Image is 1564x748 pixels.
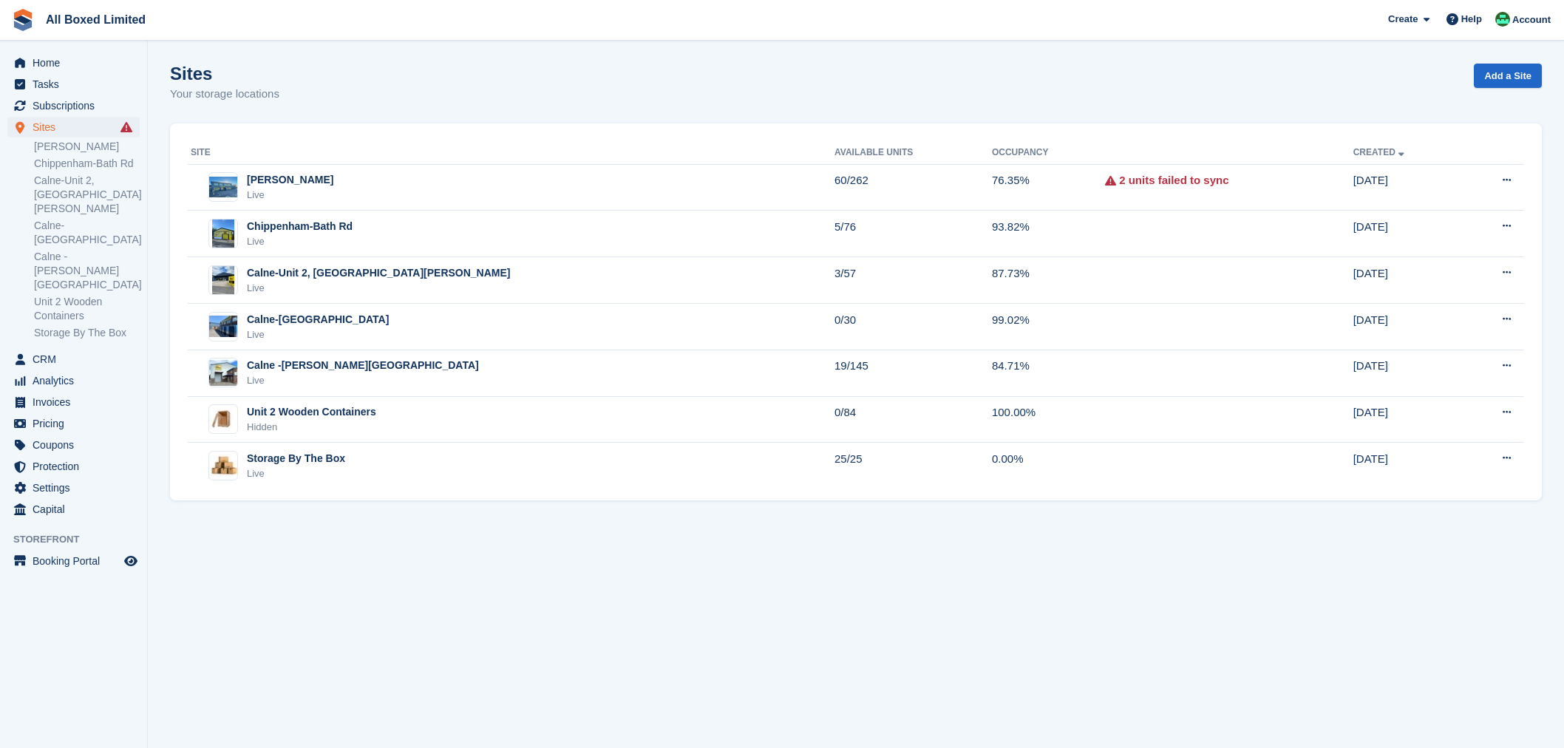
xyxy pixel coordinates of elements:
td: [DATE] [1353,211,1462,257]
a: menu [7,392,140,412]
div: Live [247,188,333,203]
div: Calne-[GEOGRAPHIC_DATA] [247,312,389,327]
td: [DATE] [1353,304,1462,350]
span: Capital [33,499,121,520]
a: Preview store [122,552,140,570]
div: Live [247,373,479,388]
img: Image of Unit 2 Wooden Containers site [209,409,237,429]
p: Your storage locations [170,86,279,103]
td: 0/30 [834,304,992,350]
td: [DATE] [1353,396,1462,443]
img: Image of Calne-Unit 2, Porte Marsh Rd site [212,265,234,295]
td: 93.82% [992,211,1105,257]
a: Chippenham-Bath Rd [34,157,140,171]
td: 100.00% [992,396,1105,443]
span: Subscriptions [33,95,121,116]
a: Storage By The Box [34,326,140,340]
th: Occupancy [992,141,1105,165]
div: Hidden [247,420,376,435]
span: Booking Portal [33,551,121,571]
td: [DATE] [1353,164,1462,211]
a: menu [7,551,140,571]
a: menu [7,370,140,391]
span: Sites [33,117,121,137]
a: menu [7,349,140,370]
div: Chippenham-Bath Rd [247,219,353,234]
img: Image of Calne -Harris Road site [209,360,237,386]
td: 99.02% [992,304,1105,350]
div: Calne-Unit 2, [GEOGRAPHIC_DATA][PERSON_NAME] [247,265,511,281]
a: Calne-[GEOGRAPHIC_DATA] [34,219,140,247]
div: [PERSON_NAME] [247,172,333,188]
td: 0.00% [992,443,1105,489]
td: [DATE] [1353,443,1462,489]
span: Settings [33,477,121,498]
a: All Boxed Limited [40,7,152,32]
img: Image of Storage By The Box site [209,455,237,477]
td: 19/145 [834,350,992,396]
span: Account [1512,13,1551,27]
img: Image of Chippenham-Bath Rd site [212,219,234,248]
span: CRM [33,349,121,370]
span: Invoices [33,392,121,412]
img: stora-icon-8386f47178a22dfd0bd8f6a31ec36ba5ce8667c1dd55bd0f319d3a0aa187defe.svg [12,9,34,31]
td: [DATE] [1353,350,1462,396]
a: menu [7,499,140,520]
span: Storefront [13,532,147,547]
img: Image of Melksham-Bowerhill site [209,177,237,198]
a: 2 units failed to sync [1119,172,1228,189]
div: Live [247,234,353,249]
span: Create [1388,12,1418,27]
a: Add a Site [1474,64,1542,88]
span: Tasks [33,74,121,95]
img: Image of Calne-The Space Centre site [209,316,237,337]
h1: Sites [170,64,279,84]
div: Live [247,327,389,342]
div: Live [247,466,345,481]
td: 0/84 [834,396,992,443]
td: 5/76 [834,211,992,257]
td: 60/262 [834,164,992,211]
span: Home [33,52,121,73]
a: menu [7,435,140,455]
span: Pricing [33,413,121,434]
a: Calne -[PERSON_NAME][GEOGRAPHIC_DATA] [34,250,140,292]
a: menu [7,477,140,498]
div: Unit 2 Wooden Containers [247,404,376,420]
a: Calne-Unit 2, [GEOGRAPHIC_DATA][PERSON_NAME] [34,174,140,216]
div: Calne -[PERSON_NAME][GEOGRAPHIC_DATA] [247,358,479,373]
span: Analytics [33,370,121,391]
td: 87.73% [992,257,1105,304]
a: menu [7,95,140,116]
a: Unit 2 Wooden Containers [34,295,140,323]
a: menu [7,456,140,477]
span: Help [1461,12,1482,27]
div: Live [247,281,511,296]
img: Enquiries [1495,12,1510,27]
td: 76.35% [992,164,1105,211]
th: Available Units [834,141,992,165]
a: Created [1353,147,1407,157]
span: Protection [33,456,121,477]
i: Smart entry sync failures have occurred [120,121,132,133]
a: [PERSON_NAME] [34,140,140,154]
td: 25/25 [834,443,992,489]
span: Coupons [33,435,121,455]
td: [DATE] [1353,257,1462,304]
a: menu [7,413,140,434]
a: menu [7,74,140,95]
a: menu [7,117,140,137]
th: Site [188,141,834,165]
div: Storage By The Box [247,451,345,466]
td: 84.71% [992,350,1105,396]
a: menu [7,52,140,73]
td: 3/57 [834,257,992,304]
